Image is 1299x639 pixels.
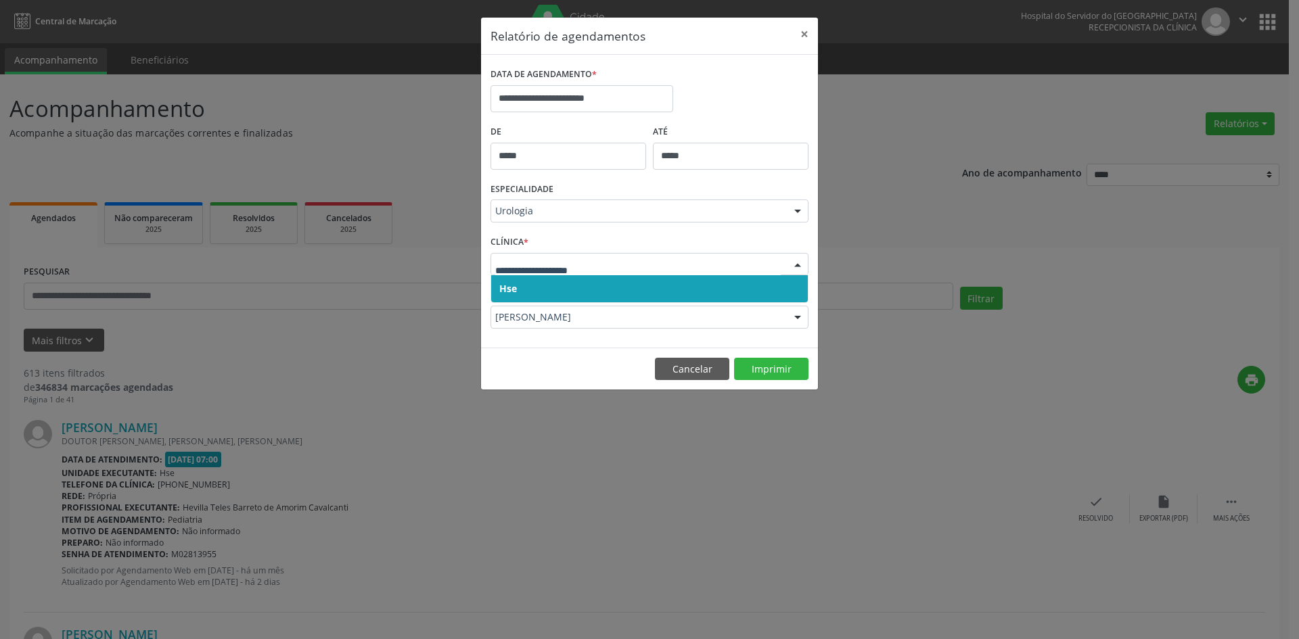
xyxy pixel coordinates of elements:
[499,282,517,295] span: Hse
[491,232,528,253] label: CLÍNICA
[655,358,729,381] button: Cancelar
[791,18,818,51] button: Close
[491,122,646,143] label: De
[653,122,808,143] label: ATÉ
[491,179,553,200] label: ESPECIALIDADE
[495,310,781,324] span: [PERSON_NAME]
[491,27,645,45] h5: Relatório de agendamentos
[734,358,808,381] button: Imprimir
[491,64,597,85] label: DATA DE AGENDAMENTO
[495,204,781,218] span: Urologia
